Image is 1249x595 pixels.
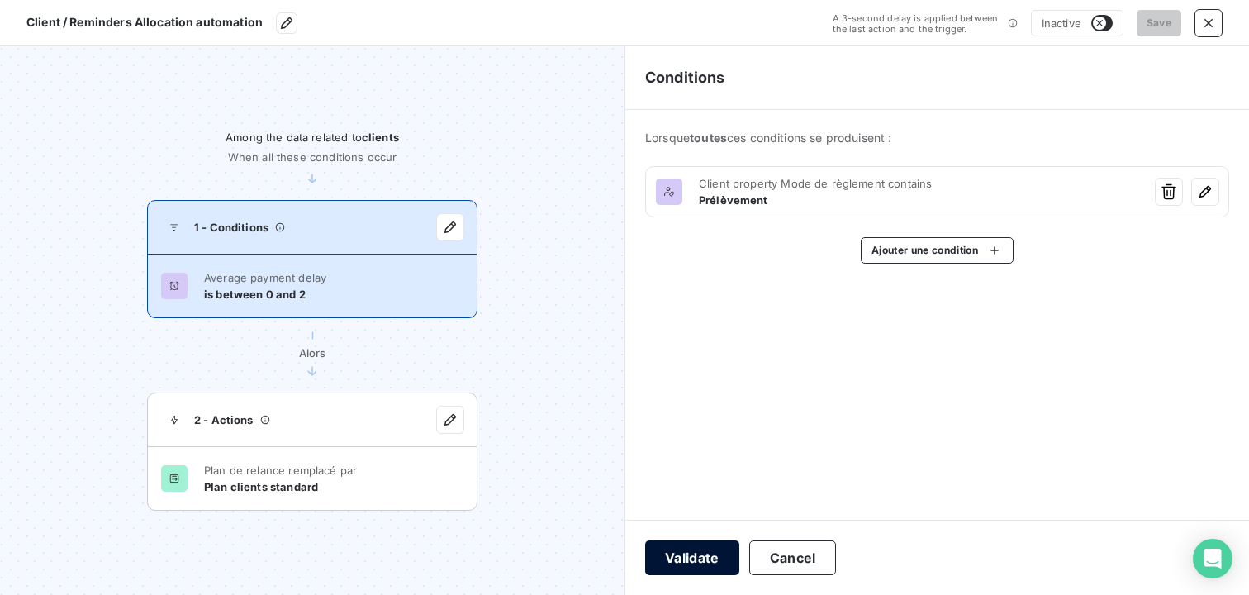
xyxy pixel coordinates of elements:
[1137,10,1181,36] button: Save
[1042,17,1081,30] span: Inactive
[26,15,263,29] span: Client / Reminders Allocation automation
[645,66,725,89] h5: Conditions
[699,177,1139,190] span: Client property Mode de règlement contains
[749,540,837,575] button: Cancel
[362,131,399,144] span: clients
[699,193,1139,207] span: Prélèvement
[226,131,399,144] span: Among the data related to
[204,271,326,284] span: Average payment delay
[194,221,268,234] span: 1 - Conditions
[204,288,326,301] span: is between 0 and 2
[194,413,254,426] span: 2 - Actions
[204,480,357,493] span: Plan clients standard
[861,237,1014,264] button: Ajouter une condition
[833,12,998,35] span: A 3-second delay is applied between the last action and the trigger.
[645,130,1229,146] span: Lorsque ces conditions se produisent :
[645,540,739,575] button: Validate
[690,131,727,145] span: toutes
[299,340,326,363] span: Alors
[1193,539,1232,578] div: Open Intercom Messenger
[204,464,357,477] span: Plan de relance remplacé par
[228,150,397,164] span: When all these conditions occur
